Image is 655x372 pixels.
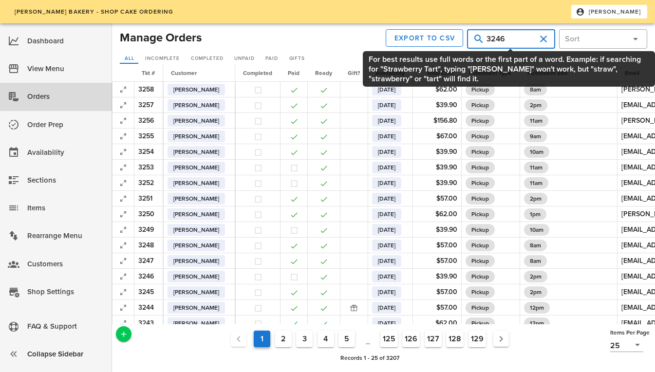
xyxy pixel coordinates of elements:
[116,239,130,252] button: Expand Record
[134,238,163,253] td: 3248
[338,331,355,347] button: Goto Page 5
[412,300,461,316] td: $57.00
[134,64,163,82] th: Tkt #
[412,175,461,191] td: $39.90
[134,316,163,331] td: 3243
[173,240,219,251] span: [PERSON_NAME]
[284,54,309,64] a: Gifts
[173,146,219,158] span: [PERSON_NAME]
[530,193,542,205] span: 2pm
[173,177,219,189] span: [PERSON_NAME]
[27,346,104,362] div: Collapse Sidebar
[378,317,395,329] span: [DATE]
[378,302,395,314] span: [DATE]
[412,253,461,269] td: $57.00
[173,162,219,173] span: [PERSON_NAME]
[116,130,130,143] button: Expand Record
[493,331,509,347] button: Next page
[120,29,202,47] h2: Manage Orders
[173,130,219,142] span: [PERSON_NAME]
[412,82,461,97] td: $62.00
[116,114,130,128] button: Expand Record
[145,56,180,61] span: Incomplete
[120,54,138,64] a: All
[471,255,489,267] span: Pickup
[378,240,395,251] span: [DATE]
[27,145,104,161] div: Availability
[27,117,104,133] div: Order Prep
[471,240,489,251] span: Pickup
[116,285,130,299] button: Expand Record
[134,144,163,160] td: 3254
[378,115,395,127] span: [DATE]
[378,224,395,236] span: [DATE]
[610,341,620,350] div: 25
[173,84,219,95] span: [PERSON_NAME]
[131,352,608,364] div: Records 1 - 25 of 3207
[467,29,555,49] div: Hit Enter to search
[471,130,489,142] span: Pickup
[468,331,486,347] button: Goto Page 129
[171,70,197,76] span: Customer
[27,89,104,105] div: Orders
[173,115,219,127] span: [PERSON_NAME]
[142,70,155,76] span: Tkt #
[530,302,544,314] span: 12pm
[116,145,130,159] button: Expand Record
[530,255,541,267] span: 8am
[425,331,442,347] button: Goto Page 127
[412,160,461,175] td: $39.90
[380,331,398,347] button: Goto Page 125
[289,56,305,61] span: Gifts
[378,208,395,220] span: [DATE]
[275,331,292,347] button: Goto Page 2
[27,256,104,272] div: Customers
[348,70,360,76] span: Gift?
[471,177,489,189] span: Pickup
[360,331,375,347] span: ...
[134,253,163,269] td: 3247
[412,191,461,206] td: $57.00
[386,29,464,47] button: Export to CSV
[116,301,130,315] button: Expand Record
[471,162,489,173] span: Pickup
[173,193,219,205] span: [PERSON_NAME]
[163,64,235,82] th: Customer
[134,191,163,206] td: 3251
[471,193,489,205] span: Pickup
[530,208,541,220] span: 1pm
[288,70,299,76] span: Paid
[134,160,163,175] td: 3253
[116,316,130,330] button: Expand Record
[27,318,104,335] div: FAQ & Support
[412,238,461,253] td: $57.00
[412,113,461,129] td: $156.80
[530,99,542,111] span: 2pm
[530,146,543,158] span: 10am
[378,146,395,158] span: [DATE]
[134,284,163,300] td: 3245
[173,317,219,329] span: [PERSON_NAME]
[471,317,489,329] span: Pickup
[412,316,461,331] td: $62.00
[173,271,219,282] span: [PERSON_NAME]
[578,7,641,16] span: [PERSON_NAME]
[530,115,543,127] span: 11am
[378,99,395,111] span: [DATE]
[530,271,542,282] span: 2pm
[610,329,650,336] span: Items Per Page
[173,224,219,236] span: [PERSON_NAME]
[402,331,420,347] button: Goto Page 126
[116,161,130,174] button: Expand Record
[116,192,130,205] button: Expand Record
[173,99,219,111] span: [PERSON_NAME]
[471,208,489,220] span: Pickup
[116,223,130,237] button: Expand Record
[307,64,340,82] th: Ready
[530,224,543,236] span: 10am
[412,206,461,222] td: $62.00
[378,177,395,189] span: [DATE]
[530,317,544,329] span: 12pm
[134,82,163,97] td: 3258
[471,271,489,282] span: Pickup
